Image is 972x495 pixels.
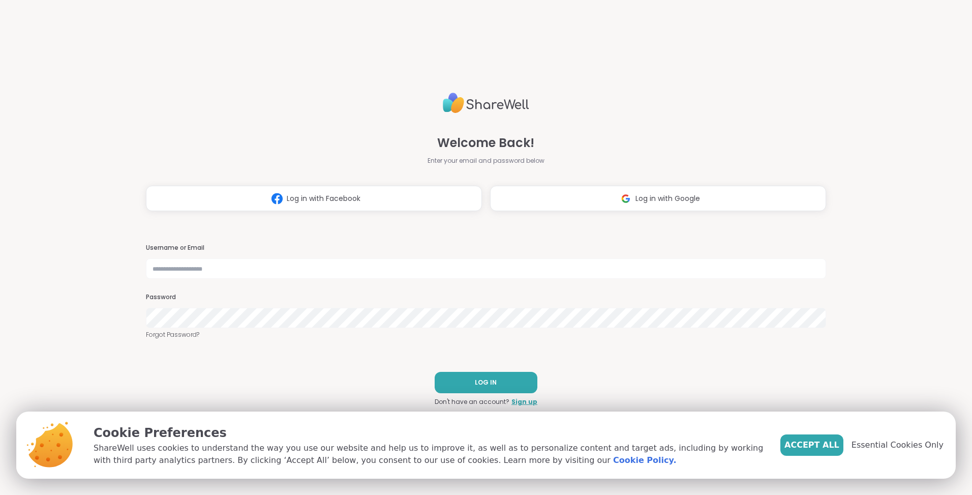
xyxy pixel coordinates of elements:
[267,189,287,208] img: ShareWell Logomark
[511,397,537,406] a: Sign up
[146,330,826,339] a: Forgot Password?
[437,134,534,152] span: Welcome Back!
[287,193,360,204] span: Log in with Facebook
[146,186,482,211] button: Log in with Facebook
[852,439,944,451] span: Essential Cookies Only
[435,397,509,406] span: Don't have an account?
[94,442,764,467] p: ShareWell uses cookies to understand the way you use our website and help us to improve it, as we...
[146,244,826,252] h3: Username or Email
[428,156,544,165] span: Enter your email and password below
[435,372,537,393] button: LOG IN
[613,454,676,467] a: Cookie Policy.
[146,293,826,302] h3: Password
[443,89,529,118] img: ShareWell Logo
[490,186,826,211] button: Log in with Google
[616,189,635,208] img: ShareWell Logomark
[635,193,700,204] span: Log in with Google
[784,439,839,451] span: Accept All
[475,378,497,387] span: LOG IN
[780,434,843,456] button: Accept All
[94,424,764,442] p: Cookie Preferences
